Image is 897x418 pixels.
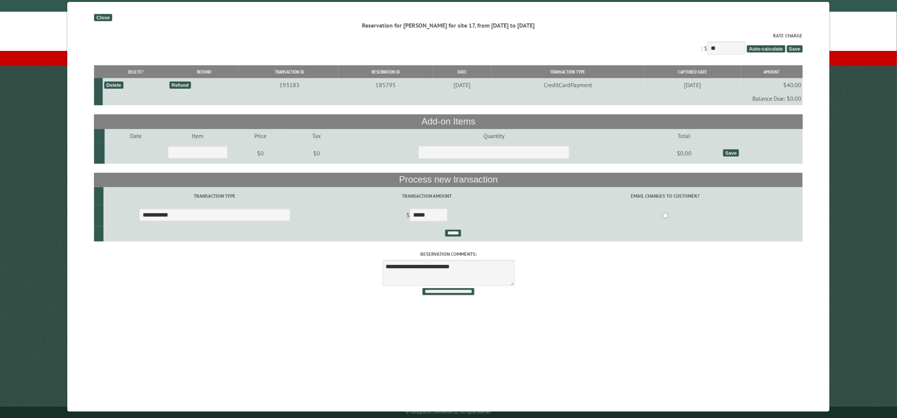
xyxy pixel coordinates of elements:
label: Reservation comments: [94,250,803,258]
td: Total [647,129,722,143]
div: Delete [104,81,123,89]
th: Reservation ID [339,65,433,78]
td: Balance Due: $0.00 [103,92,803,105]
td: CreditCardPayment [492,78,645,92]
td: [DATE] [433,78,492,92]
label: Email changes to customer? [529,192,802,200]
th: Amount [741,65,803,78]
td: $ [326,205,528,226]
th: Refund [168,65,240,78]
div: Reservation for [PERSON_NAME] for site 17, from [DATE] to [DATE] [94,21,803,29]
div: Refund [169,81,191,89]
small: © Campground Commander LLC. All rights reserved. [406,410,491,415]
th: Transaction Type [492,65,645,78]
div: Save [723,149,739,157]
th: Captured Date [645,65,741,78]
td: 193183 [240,78,339,92]
th: Delete? [103,65,168,78]
td: Date [105,129,167,143]
td: $0 [292,143,341,164]
th: Process new transaction [94,173,803,187]
label: Rate Charge [94,32,803,39]
th: Date [433,65,492,78]
th: Add-on Items [94,114,803,129]
td: $0 [229,143,292,164]
td: $40.00 [741,78,803,92]
div: : $ [94,32,803,57]
td: Item [167,129,229,143]
th: Transaction ID [240,65,339,78]
label: Transaction Type [105,192,325,200]
td: Price [229,129,292,143]
span: Save [787,45,803,52]
td: [DATE] [645,78,741,92]
td: Quantity [341,129,647,143]
div: Close [94,14,112,21]
span: Auto-calculate [747,45,785,52]
td: 185795 [339,78,433,92]
td: $0.00 [647,143,722,164]
label: Transaction Amount [327,192,527,200]
td: Tax [292,129,341,143]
